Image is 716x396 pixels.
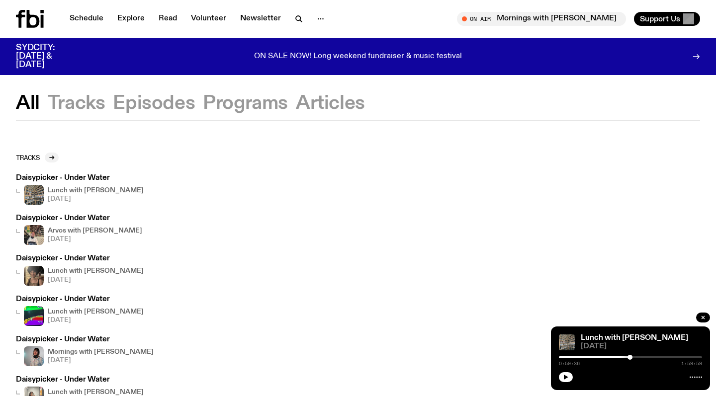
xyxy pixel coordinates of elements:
[16,174,144,205] a: Daisypicker - Under WaterA corner shot of the fbi music libraryLunch with [PERSON_NAME][DATE]
[48,196,144,202] span: [DATE]
[16,215,142,245] a: Daisypicker - Under WaterArvos with [PERSON_NAME][DATE]
[24,185,44,205] img: A corner shot of the fbi music library
[16,153,59,162] a: Tracks
[16,154,40,161] h2: Tracks
[634,12,700,26] button: Support Us
[16,44,80,69] h3: SYDCITY: [DATE] & [DATE]
[48,228,142,234] h4: Arvos with [PERSON_NAME]
[254,52,462,61] p: ON SALE NOW! Long weekend fundraiser & music festival
[203,94,288,112] button: Programs
[581,343,702,350] span: [DATE]
[16,255,144,285] a: Daisypicker - Under WaterLunch with [PERSON_NAME][DATE]
[16,94,40,112] button: All
[48,309,144,315] h4: Lunch with [PERSON_NAME]
[16,296,144,303] h3: Daisypicker - Under Water
[48,277,144,283] span: [DATE]
[64,12,109,26] a: Schedule
[48,94,105,112] button: Tracks
[48,349,154,355] h4: Mornings with [PERSON_NAME]
[48,268,144,274] h4: Lunch with [PERSON_NAME]
[581,334,688,342] a: Lunch with [PERSON_NAME]
[457,12,626,26] button: On AirMornings with [PERSON_NAME] / [US_STATE][PERSON_NAME] Interview
[153,12,183,26] a: Read
[24,346,44,366] img: Kana Frazer is smiling at the camera with her head tilted slightly to her left. She wears big bla...
[48,317,144,323] span: [DATE]
[16,376,144,384] h3: Daisypicker - Under Water
[16,174,144,182] h3: Daisypicker - Under Water
[640,14,680,23] span: Support Us
[16,336,154,343] h3: Daisypicker - Under Water
[111,12,151,26] a: Explore
[48,236,142,242] span: [DATE]
[16,215,142,222] h3: Daisypicker - Under Water
[16,336,154,366] a: Daisypicker - Under WaterKana Frazer is smiling at the camera with her head tilted slightly to he...
[234,12,287,26] a: Newsletter
[185,12,232,26] a: Volunteer
[48,187,144,194] h4: Lunch with [PERSON_NAME]
[559,334,575,350] img: A corner shot of the fbi music library
[681,361,702,366] span: 1:59:59
[559,361,580,366] span: 0:59:36
[113,94,195,112] button: Episodes
[296,94,365,112] button: Articles
[48,389,144,396] h4: Lunch with [PERSON_NAME]
[16,255,144,262] h3: Daisypicker - Under Water
[16,296,144,326] a: Daisypicker - Under WaterLunch with [PERSON_NAME][DATE]
[48,357,154,364] span: [DATE]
